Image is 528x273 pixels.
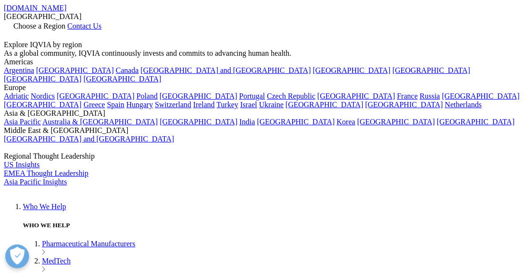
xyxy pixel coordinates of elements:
[397,92,418,100] a: France
[126,101,153,109] a: Hungary
[4,178,67,186] a: Asia Pacific Insights
[160,92,237,100] a: [GEOGRAPHIC_DATA]
[4,169,88,177] a: EMEA Thought Leadership
[42,118,158,126] a: Australia & [GEOGRAPHIC_DATA]
[437,118,515,126] a: [GEOGRAPHIC_DATA]
[36,66,114,74] a: [GEOGRAPHIC_DATA]
[13,22,65,30] span: Choose a Region
[4,40,524,49] div: Explore IQVIA by region
[4,75,81,83] a: [GEOGRAPHIC_DATA]
[4,4,67,12] a: [DOMAIN_NAME]
[4,83,524,92] div: Europe
[365,101,443,109] a: [GEOGRAPHIC_DATA]
[42,257,71,265] a: MedTech
[83,75,161,83] a: [GEOGRAPHIC_DATA]
[83,101,105,109] a: Greece
[4,109,524,118] div: Asia & [GEOGRAPHIC_DATA]
[257,118,335,126] a: [GEOGRAPHIC_DATA]
[23,202,66,211] a: Who We Help
[4,126,524,135] div: Middle East & [GEOGRAPHIC_DATA]
[4,66,34,74] a: Argentina
[4,92,29,100] a: Adriatic
[4,49,524,58] div: As a global community, IQVIA continuously invests and commits to advancing human health.
[357,118,435,126] a: [GEOGRAPHIC_DATA]
[317,92,395,100] a: [GEOGRAPHIC_DATA]
[5,244,29,268] button: Open Preferences
[136,92,157,100] a: Poland
[259,101,284,109] a: Ukraine
[160,118,237,126] a: [GEOGRAPHIC_DATA]
[445,101,481,109] a: Netherlands
[4,152,524,161] div: Regional Thought Leadership
[42,240,135,248] a: Pharmaceutical Manufacturers
[285,101,363,109] a: [GEOGRAPHIC_DATA]
[216,101,238,109] a: Turkey
[67,22,102,30] a: Contact Us
[336,118,355,126] a: Korea
[4,135,174,143] a: [GEOGRAPHIC_DATA] and [GEOGRAPHIC_DATA]
[4,161,40,169] a: US Insights
[30,92,55,100] a: Nordics
[267,92,315,100] a: Czech Republic
[141,66,311,74] a: [GEOGRAPHIC_DATA] and [GEOGRAPHIC_DATA]
[107,101,124,109] a: Spain
[239,118,255,126] a: India
[442,92,519,100] a: [GEOGRAPHIC_DATA]
[155,101,191,109] a: Switzerland
[392,66,470,74] a: [GEOGRAPHIC_DATA]
[4,58,524,66] div: Americas
[193,101,214,109] a: Ireland
[313,66,390,74] a: [GEOGRAPHIC_DATA]
[240,101,257,109] a: Israel
[4,12,524,21] div: [GEOGRAPHIC_DATA]
[420,92,440,100] a: Russia
[57,92,134,100] a: [GEOGRAPHIC_DATA]
[4,118,41,126] a: Asia Pacific
[4,101,81,109] a: [GEOGRAPHIC_DATA]
[116,66,139,74] a: Canada
[239,92,265,100] a: Portugal
[23,222,524,229] h5: WHO WE HELP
